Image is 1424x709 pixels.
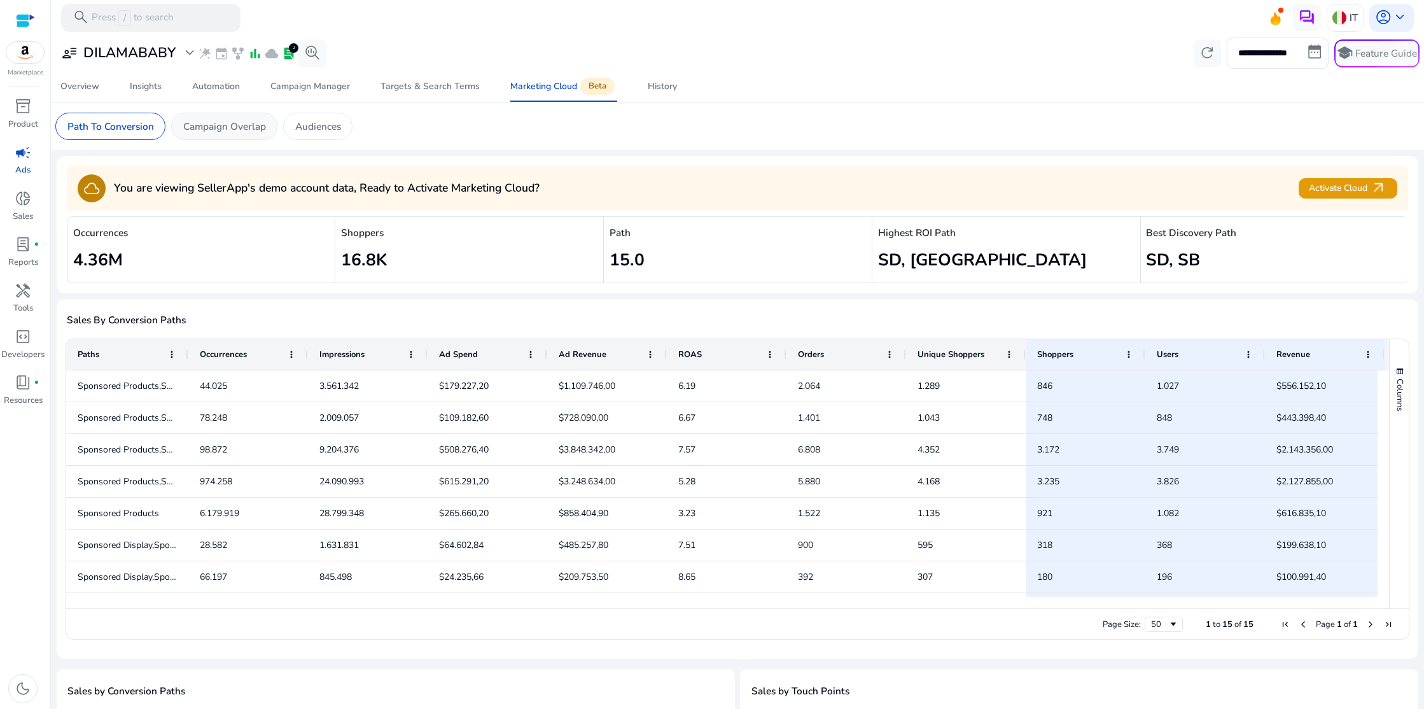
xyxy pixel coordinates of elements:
[341,227,597,239] h5: Shoppers
[1276,507,1326,519] span: $616.835,10
[439,475,489,488] span: $615.291,20
[200,349,247,360] span: Occurrences
[1332,11,1346,25] img: it.svg
[1037,539,1052,551] span: 318
[559,571,608,583] span: $209.753,50
[4,395,43,407] p: Resources
[214,46,228,60] span: event
[1103,619,1141,630] div: Page Size:
[15,374,31,391] span: book_4
[1243,619,1253,630] span: 15
[20,33,31,43] img: website_grey.svg
[918,507,940,519] span: 1.135
[798,475,820,488] span: 5.880
[648,82,677,91] div: History
[265,46,279,60] span: cloud
[1334,39,1420,67] button: schoolFeature Guide
[1355,46,1417,60] p: Feature Guide
[78,380,311,392] span: Sponsored Products,Sponsored Display,Sponsored Brands
[319,412,359,424] span: 2.009.057
[298,39,326,67] button: search_insights
[67,685,185,697] h5: Sales by Conversion Paths
[142,75,211,83] div: Keyword (traffico)
[798,412,820,424] span: 1.401
[200,380,227,392] span: 44.025
[15,190,31,207] span: donut_small
[1037,571,1052,583] span: 180
[200,444,227,456] span: 98.872
[1157,507,1179,519] span: 1.082
[128,74,138,84] img: tab_keywords_by_traffic_grey.svg
[289,43,298,53] div: 2
[918,412,940,424] span: 1.043
[78,507,159,519] span: Sponsored Products
[678,380,695,392] span: 6.19
[319,571,352,583] span: 845.498
[200,507,239,519] span: 6.179.919
[78,475,235,488] span: Sponsored Products,Sponsored Brands
[34,242,39,248] span: fiber_manual_record
[1157,444,1179,456] span: 3.749
[319,539,359,551] span: 1.631.831
[1145,617,1183,632] div: Page Size
[798,380,820,392] span: 2.064
[270,82,350,91] div: Campaign Manager
[1194,39,1222,67] button: refresh
[439,412,489,424] span: $109.182,60
[918,571,933,583] span: 307
[78,444,312,456] span: Sponsored Products,Sponsored Brands,Sponsored Display
[1276,539,1326,551] span: $199.638,10
[341,250,597,270] h2: 16.8K
[1157,412,1172,424] span: 848
[918,349,984,360] span: Unique Shoppers
[1199,45,1215,61] span: refresh
[559,349,606,360] span: Ad Revenue
[1365,619,1376,629] div: Next Page
[798,539,813,551] span: 900
[678,412,695,424] span: 6.67
[78,412,236,424] span: Sponsored Products,Sponsored Display
[83,180,100,197] span: cloud
[1371,180,1387,197] span: arrow_outward
[878,250,1134,270] h2: SD, [GEOGRAPHIC_DATA]
[73,227,330,239] h5: Occurrences
[1222,619,1232,630] span: 15
[678,444,695,456] span: 7.57
[78,571,235,583] span: Sponsored Display,Sponsored Products
[8,118,38,131] p: Product
[1157,571,1172,583] span: 196
[183,119,266,134] p: Campaign Overlap
[918,444,940,456] span: 4.352
[118,10,130,25] span: /
[439,444,489,456] span: $508.276,40
[15,236,31,253] span: lab_profile
[1146,250,1402,270] h2: SD, SB
[1146,227,1402,239] h5: Best Discovery Path
[1037,475,1059,488] span: 3.235
[34,380,39,386] span: fiber_manual_record
[559,475,615,488] span: $3.248.634,00
[319,380,359,392] span: 3.561.342
[878,227,1134,239] h5: Highest ROI Path
[13,211,33,223] p: Sales
[36,20,62,31] div: v 4.0.25
[1276,349,1310,360] span: Revenue
[798,444,820,456] span: 6.808
[198,46,212,60] span: wand_stars
[114,181,540,195] h4: You are viewing SellerApp's demo account data, Ready to Activate Marketing Cloud?
[918,539,933,551] span: 595
[13,302,33,315] p: Tools
[1276,475,1333,488] span: $2.127.855,00
[319,475,364,488] span: 24.090.993
[78,539,311,551] span: Sponsored Display,Sponsored Products,Sponsored Brands
[295,119,341,134] p: Audiences
[1234,619,1241,630] span: of
[15,283,31,299] span: handyman
[380,82,480,91] div: Targets & Search Terms
[1280,619,1290,629] div: First Page
[1157,475,1179,488] span: 3.826
[559,507,608,519] span: $858.404,90
[678,571,695,583] span: 8.65
[1037,380,1052,392] span: 846
[1037,507,1052,519] span: 921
